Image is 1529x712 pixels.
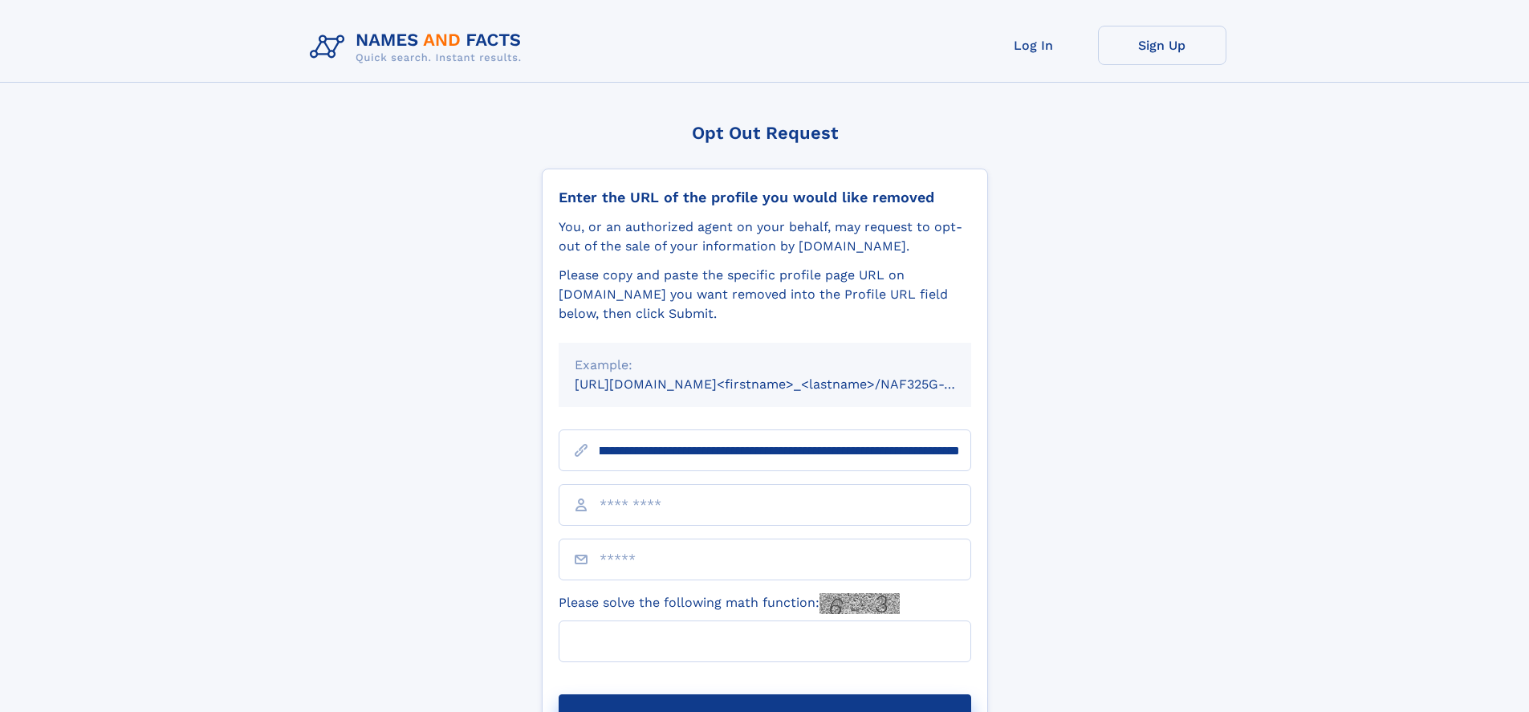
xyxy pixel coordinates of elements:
[575,356,955,375] div: Example:
[970,26,1098,65] a: Log In
[559,189,971,206] div: Enter the URL of the profile you would like removed
[559,266,971,323] div: Please copy and paste the specific profile page URL on [DOMAIN_NAME] you want removed into the Pr...
[542,123,988,143] div: Opt Out Request
[1098,26,1226,65] a: Sign Up
[559,593,900,614] label: Please solve the following math function:
[303,26,535,69] img: Logo Names and Facts
[575,376,1002,392] small: [URL][DOMAIN_NAME]<firstname>_<lastname>/NAF325G-xxxxxxxx
[559,218,971,256] div: You, or an authorized agent on your behalf, may request to opt-out of the sale of your informatio...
